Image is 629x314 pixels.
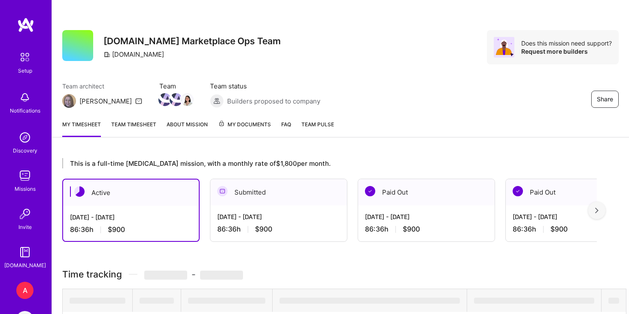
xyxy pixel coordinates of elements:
span: Share [597,95,613,104]
img: Active [74,186,85,197]
img: Avatar [494,37,514,58]
div: [DATE] - [DATE] [70,213,192,222]
img: bell [16,89,33,106]
img: Invite [16,205,33,223]
div: [DATE] - [DATE] [365,212,488,221]
img: Team Architect [62,94,76,108]
div: [DATE] - [DATE] [217,212,340,221]
button: Share [591,91,619,108]
div: Notifications [10,106,40,115]
span: ‌ [474,298,594,304]
div: Request more builders [521,47,612,55]
div: [DOMAIN_NAME] [103,50,164,59]
a: Team Member Avatar [170,92,182,107]
span: Builders proposed to company [227,97,320,106]
img: teamwork [16,167,33,184]
span: Team status [210,82,320,91]
i: icon Mail [135,98,142,104]
div: A [16,282,33,299]
a: Team Member Avatar [182,92,193,107]
img: Submitted [217,186,228,196]
div: Setup [18,66,32,75]
img: Paid Out [513,186,523,196]
a: FAQ [281,120,291,137]
span: ‌ [140,298,174,304]
img: Team Member Avatar [181,93,194,106]
span: ‌ [144,271,187,280]
a: A [14,282,36,299]
span: ‌ [70,298,125,304]
a: Team Pulse [301,120,334,137]
div: 86:36 h [365,225,488,234]
img: Builders proposed to company [210,94,224,108]
div: Invite [18,223,32,232]
div: [PERSON_NAME] [79,97,132,106]
span: ‌ [280,298,460,304]
img: right [595,207,599,213]
div: [DOMAIN_NAME] [4,261,46,270]
span: Team architect [62,82,142,91]
h3: [DOMAIN_NAME] Marketplace Ops Team [103,36,281,46]
div: This is a full-time [MEDICAL_DATA] mission, with a monthly rate of $1,800 per month. [62,158,597,168]
div: Active [63,180,199,206]
div: Paid Out [358,179,495,205]
div: Does this mission need support? [521,39,612,47]
span: $900 [403,225,420,234]
span: Team Pulse [301,121,334,128]
div: Missions [15,184,36,193]
div: Discovery [13,146,37,155]
div: 86:36 h [217,225,340,234]
span: $900 [550,225,568,234]
a: Team Member Avatar [159,92,170,107]
img: logo [17,17,34,33]
div: Submitted [210,179,347,205]
img: Paid Out [365,186,375,196]
i: icon CompanyGray [103,51,110,58]
span: ‌ [188,298,265,304]
img: Team Member Avatar [170,93,182,106]
a: About Mission [167,120,208,137]
a: My timesheet [62,120,101,137]
a: Team timesheet [111,120,156,137]
span: $900 [255,225,272,234]
img: setup [16,48,34,66]
span: My Documents [218,120,271,129]
span: Team [159,82,193,91]
div: 86:36 h [70,225,192,234]
h3: Time tracking [62,269,619,280]
img: discovery [16,129,33,146]
img: Team Member Avatar [158,93,171,106]
span: ‌ [200,271,243,280]
span: - [144,269,243,280]
span: ‌ [608,298,619,304]
img: guide book [16,244,33,261]
a: My Documents [218,120,271,137]
span: $900 [108,225,125,234]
